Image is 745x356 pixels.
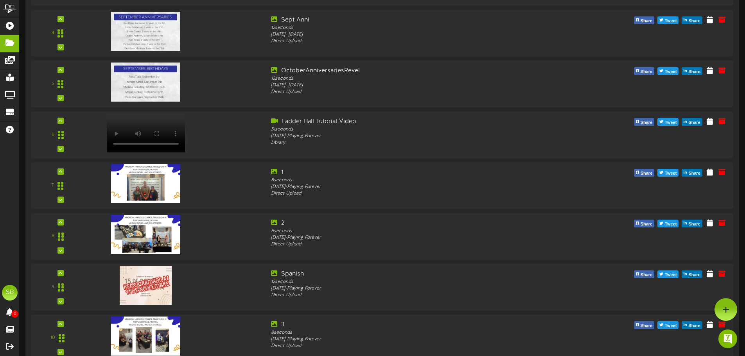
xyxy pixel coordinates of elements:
button: Share [682,67,702,75]
button: Tweet [657,67,679,75]
button: Share [682,169,702,177]
button: Tweet [657,169,679,177]
span: Tweet [663,68,678,76]
span: Share [687,68,702,76]
span: Share [639,322,654,330]
img: d34d86ce-c1ed-432b-847e-e0b0bea6aa8f.png [111,164,181,203]
div: 10 [50,335,55,341]
button: Share [682,220,702,227]
button: Share [682,16,702,24]
span: Share [687,220,702,229]
button: Tweet [657,118,679,126]
div: [DATE] - Playing Forever [271,234,552,241]
div: 8 seconds [271,177,552,184]
img: bdf96d42-a072-4414-9a8a-51fb24f00156.png [111,63,181,102]
button: Share [682,118,702,126]
button: Share [634,321,655,329]
div: Direct Upload [271,38,552,45]
span: Share [687,17,702,25]
span: Share [639,68,654,76]
div: Spanish [271,270,552,279]
button: Share [634,270,655,278]
div: 2 [271,219,552,228]
span: Tweet [663,322,678,330]
div: 3 [271,320,552,329]
span: Tweet [663,17,678,25]
div: 12 seconds [271,279,552,285]
div: OctoberAnniversariesRevel [271,66,552,75]
div: [DATE] - Playing Forever [271,285,552,292]
div: 51 seconds [271,126,552,133]
span: Tweet [663,220,678,229]
div: [DATE] - Playing Forever [271,133,552,140]
span: Tweet [663,169,678,178]
button: Tweet [657,321,679,329]
div: 12 seconds [271,25,552,31]
img: 44993982-5dc3-4e0a-a5bd-26cabd081628.jpg [111,12,181,51]
span: Share [687,271,702,279]
span: 0 [11,310,18,318]
button: Share [682,321,702,329]
img: ef5a3cae-debb-44e8-be5b-8f92815c3b7c.png [111,317,181,356]
div: 8 seconds [271,329,552,336]
button: Share [634,169,655,177]
div: [DATE] - Playing Forever [271,184,552,190]
span: Share [639,118,654,127]
div: [DATE] - [DATE] [271,31,552,38]
span: Share [687,322,702,330]
span: Share [639,271,654,279]
div: Open Intercom Messenger [718,329,737,348]
span: Share [639,220,654,229]
span: Share [687,169,702,178]
div: Sept Anni [271,16,552,25]
span: Share [639,169,654,178]
div: Library [271,140,552,146]
div: [DATE] - Playing Forever [271,336,552,343]
div: 9 [52,284,54,290]
button: Share [634,220,655,227]
div: Direct Upload [271,190,552,197]
button: Tweet [657,220,679,227]
img: 0c8a9155-61f0-4c9a-93c3-c799877f45dc.jpg [120,266,172,305]
button: Share [682,270,702,278]
button: Share [634,118,655,126]
span: Tweet [663,271,678,279]
div: Direct Upload [271,343,552,349]
span: Share [687,118,702,127]
div: 1 [271,168,552,177]
button: Tweet [657,270,679,278]
button: Share [634,16,655,24]
div: Direct Upload [271,241,552,248]
div: Direct Upload [271,292,552,299]
button: Share [634,67,655,75]
div: 8 [52,233,54,240]
div: [DATE] - [DATE] [271,82,552,89]
img: 69bceaa0-3288-4177-a941-dea3a273a46c.png [111,215,181,254]
div: Direct Upload [271,89,552,95]
span: Share [639,17,654,25]
div: 12 seconds [271,75,552,82]
span: Tweet [663,118,678,127]
div: 6 [52,131,54,138]
div: 8 seconds [271,228,552,234]
div: Ladder Ball Tutorial Video [271,117,552,126]
div: SB [2,285,18,301]
button: Tweet [657,16,679,24]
